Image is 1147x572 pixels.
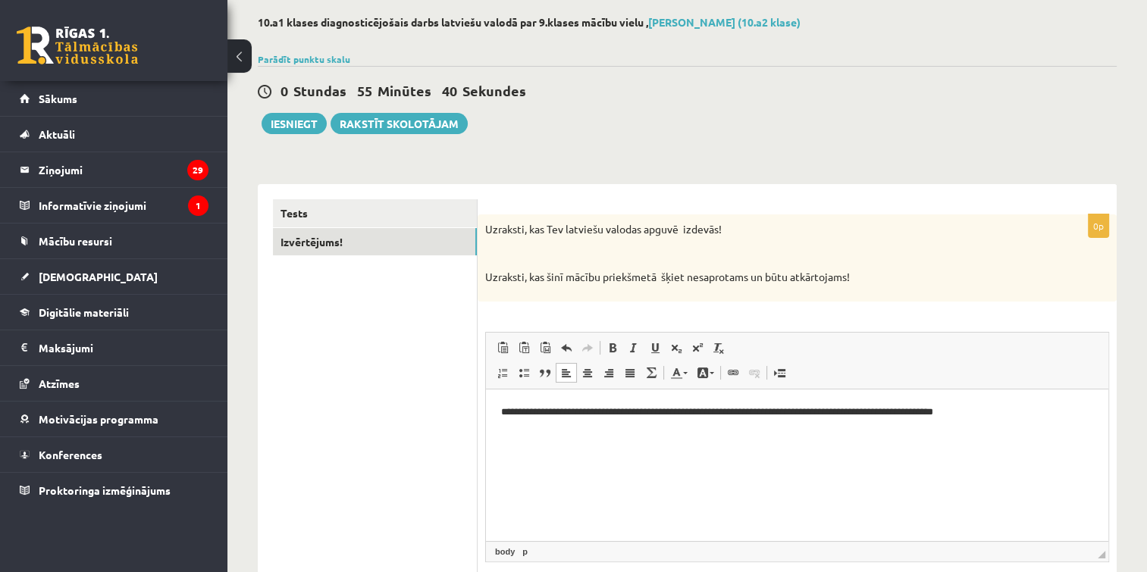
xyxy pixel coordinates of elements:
a: Sākums [20,81,208,116]
h2: 10.a1 klases diagnosticējošais darbs latviešu valodā par 9.klases mācību vielu , [258,16,1117,29]
a: Paste as plain text (Ctrl+Shift+V) [513,338,534,358]
a: Ziņojumi29 [20,152,208,187]
iframe: Editor, wiswyg-editor-user-answer-47433919496920 [486,389,1108,541]
a: Background Color [692,363,719,383]
a: Link (Ctrl+K) [722,363,744,383]
a: Align Left [556,363,577,383]
i: 29 [187,160,208,180]
a: Informatīvie ziņojumi1 [20,188,208,223]
span: 0 [280,82,288,99]
span: Atzīmes [39,377,80,390]
a: Rīgas 1. Tālmācības vidusskola [17,27,138,64]
a: Konferences [20,437,208,472]
legend: Informatīvie ziņojumi [39,188,208,223]
span: Resize [1098,551,1105,558]
a: Bold (Ctrl+B) [602,338,623,358]
span: Proktoringa izmēģinājums [39,483,171,497]
a: Text Color [666,363,692,383]
a: Justify [619,363,641,383]
i: 1 [188,195,208,216]
a: Izvērtējums! [273,228,477,256]
a: Undo (Ctrl+Z) [556,338,577,358]
span: Stundas [293,82,346,99]
a: Motivācijas programma [20,402,208,436]
a: Mācību resursi [20,223,208,258]
a: Center [577,363,598,383]
span: Sākums [39,92,77,105]
a: Remove Format [708,338,729,358]
p: Uzraksti, kas šinī mācību priekšmetā šķiet nesaprotams un būtu atkārtojams! [485,270,1033,285]
a: Underline (Ctrl+U) [644,338,666,358]
a: Paste from Word [534,338,556,358]
a: Subscript [666,338,687,358]
span: 40 [442,82,457,99]
a: Superscript [687,338,708,358]
span: Minūtes [378,82,431,99]
span: [DEMOGRAPHIC_DATA] [39,270,158,283]
a: Paste (Ctrl+V) [492,338,513,358]
legend: Ziņojumi [39,152,208,187]
span: Aktuāli [39,127,75,141]
a: Maksājumi [20,330,208,365]
span: Mācību resursi [39,234,112,248]
span: Motivācijas programma [39,412,158,426]
a: Insert/Remove Numbered List [492,363,513,383]
legend: Maksājumi [39,330,208,365]
p: 0p [1088,214,1109,238]
span: Sekundes [462,82,526,99]
p: Uzraksti, kas Tev latviešu valodas apguvē izdevās! [485,222,1033,237]
a: Align Right [598,363,619,383]
a: Atzīmes [20,366,208,401]
a: Math [641,363,662,383]
a: Insert Page Break for Printing [769,363,790,383]
a: Proktoringa izmēģinājums [20,473,208,508]
a: Aktuāli [20,117,208,152]
a: Rakstīt skolotājam [331,113,468,134]
a: p element [519,545,531,558]
span: Digitālie materiāli [39,305,129,319]
a: Tests [273,199,477,227]
a: Digitālie materiāli [20,295,208,330]
a: Block Quote [534,363,556,383]
button: Iesniegt [262,113,327,134]
a: Parādīt punktu skalu [258,53,350,65]
a: Italic (Ctrl+I) [623,338,644,358]
a: Insert/Remove Bulleted List [513,363,534,383]
span: 55 [357,82,372,99]
a: [DEMOGRAPHIC_DATA] [20,259,208,294]
a: [PERSON_NAME] (10.a2 klase) [648,15,801,29]
a: Unlink [744,363,765,383]
span: Konferences [39,448,102,461]
a: body element [492,545,518,558]
a: Redo (Ctrl+Y) [577,338,598,358]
